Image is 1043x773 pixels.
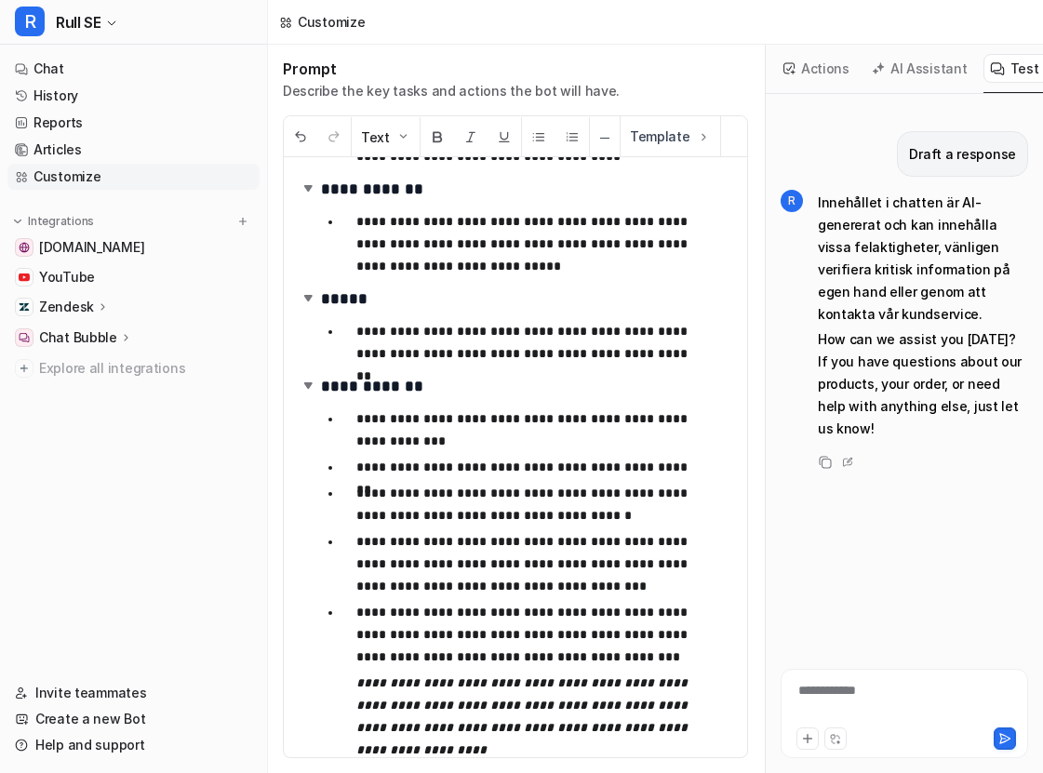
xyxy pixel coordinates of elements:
button: Template [621,116,720,156]
img: YouTube [19,272,30,283]
a: Invite teammates [7,680,260,706]
p: How can we assist you [DATE]? If you have questions about our products, your order, or need help ... [818,328,1028,440]
button: Actions [777,54,858,83]
span: R [15,7,45,36]
a: Chat [7,56,260,82]
div: Customize [298,12,365,32]
button: Bold [421,117,454,157]
img: expand-arrow.svg [299,179,317,197]
img: Ordered List [565,129,580,144]
img: expand-arrow.svg [299,288,317,307]
img: expand menu [11,215,24,228]
button: Ordered List [555,117,589,157]
img: Unordered List [531,129,546,144]
span: [DOMAIN_NAME] [39,238,144,257]
img: Template [696,129,711,144]
img: expand-arrow.svg [299,376,317,394]
img: Bold [430,129,445,144]
img: Underline [497,129,512,144]
a: www.rull.se[DOMAIN_NAME] [7,234,260,260]
img: Dropdown Down Arrow [395,129,410,144]
img: menu_add.svg [236,215,249,228]
p: Chat Bubble [39,328,117,347]
button: Integrations [7,212,100,231]
img: www.rull.se [19,242,30,253]
p: Zendesk [39,298,94,316]
h1: Prompt [283,60,620,78]
button: Text [352,117,420,157]
button: Redo [317,117,351,157]
span: YouTube [39,268,95,287]
button: Italic [454,117,488,157]
p: Draft a response [909,143,1016,166]
a: Reports [7,110,260,136]
img: Undo [293,129,308,144]
img: Chat Bubble [19,332,30,343]
p: Innehållet i chatten är AI-genererat och kan innehålla vissa felaktigheter, vänligen verifiera kr... [818,192,1028,326]
span: Explore all integrations [39,353,252,383]
button: Unordered List [522,117,555,157]
a: Help and support [7,732,260,758]
a: YouTubeYouTube [7,264,260,290]
a: Explore all integrations [7,355,260,381]
button: Underline [488,117,521,157]
button: AI Assistant [865,54,976,83]
img: Redo [327,129,341,144]
a: Customize [7,164,260,190]
button: Undo [284,117,317,157]
span: R [781,190,803,212]
img: explore all integrations [15,359,33,378]
img: Italic [463,129,478,144]
p: Integrations [28,214,94,229]
a: History [7,83,260,109]
img: Zendesk [19,301,30,313]
button: ─ [590,117,620,157]
p: Describe the key tasks and actions the bot will have. [283,82,620,100]
a: Create a new Bot [7,706,260,732]
a: Articles [7,137,260,163]
span: Rull SE [56,9,100,35]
